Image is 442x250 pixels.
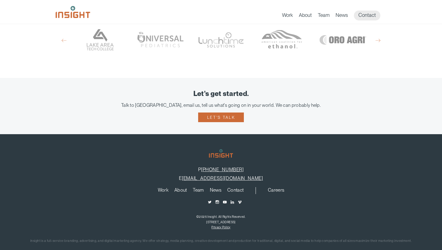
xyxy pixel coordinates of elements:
div: Universal Pediatrics [133,21,188,59]
p: P [9,167,433,172]
a: Contact [354,11,380,20]
nav: copyright navigation menu [210,225,232,229]
a: [PHONE_NUMBER] [201,167,244,172]
a: Let's talk [198,113,244,122]
p: E [9,175,433,181]
a: Work [158,188,168,194]
a: About [299,12,312,20]
img: Insight Marketing Design [56,6,90,18]
a: Careers [268,188,284,194]
nav: secondary navigation menu [265,187,287,194]
img: Insight Marketing Design [209,149,233,158]
a: Team [318,12,330,20]
nav: primary navigation menu [282,11,386,20]
a: News [210,188,221,194]
a: YouTube [223,200,227,204]
a: Contact [227,188,244,194]
a: [GEOGRAPHIC_DATA] [72,21,127,59]
a: Work [282,12,293,20]
a: Oro Agri Rovensa Next [315,21,370,59]
a: About [174,188,187,194]
a: LinkedIn [230,200,235,204]
p: Insight is a full-service branding, advertising, and digital marketing agency. We offer strategy,... [9,238,433,244]
div: Let's get started. [9,90,433,98]
a: News [336,12,348,20]
a: Twitter [207,200,212,204]
a: American Coalition for [MEDICAL_DATA] [254,21,309,59]
nav: primary navigation menu [155,187,256,194]
a: [EMAIL_ADDRESS][DOMAIN_NAME] [182,175,263,181]
a: Team [193,188,204,194]
div: Talk to [GEOGRAPHIC_DATA], email us, tell us what's going on in your world. We can probably help. [9,102,433,108]
a: Instagram [215,200,219,204]
p: ©2025 Insight. All Rights Reserved. [STREET_ADDRESS] [9,214,433,225]
a: Lunchtime Solutions [194,21,248,59]
button: Previous [62,38,66,43]
button: Next [376,38,380,43]
a: Facebook [200,200,204,204]
a: Vimeo [238,200,242,204]
a: Privacy Policy [211,225,230,229]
